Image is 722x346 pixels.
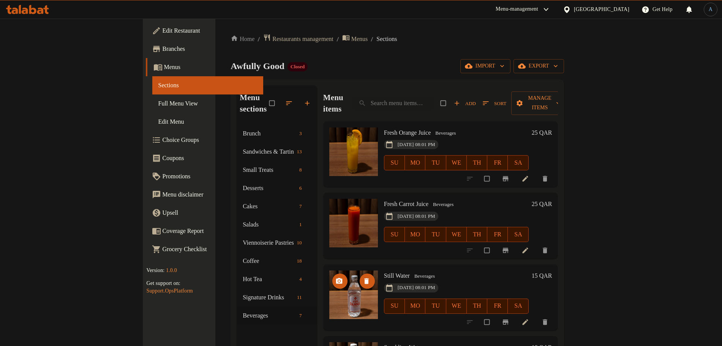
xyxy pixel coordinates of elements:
[294,293,305,302] div: items
[237,270,317,288] div: Hot Tea4
[425,155,446,170] button: TU
[296,130,305,137] span: 3
[446,299,467,314] button: WE
[147,280,180,286] span: Get support on:
[329,127,378,176] img: Fresh Orange Juice
[574,5,629,14] div: [GEOGRAPHIC_DATA]
[163,26,257,35] span: Edit Restaurant
[537,242,555,259] button: delete
[296,167,305,174] span: 8
[532,199,552,209] h6: 25 QAR
[329,199,378,247] img: Fresh Carrot Juice
[452,98,478,109] span: Add item
[337,35,339,44] li: /
[152,94,263,113] a: Full Menu View
[265,96,281,110] span: Select all sections
[467,155,487,170] button: TH
[329,271,378,319] img: Still Water
[263,34,333,44] a: Restaurants management
[428,300,443,311] span: TU
[163,44,257,53] span: Branches
[487,155,508,170] button: FR
[387,300,402,311] span: SU
[521,175,531,182] a: Edit menu item
[467,299,487,314] button: TH
[428,157,443,168] span: TU
[296,276,305,283] span: 4
[384,299,405,314] button: SU
[478,98,511,109] span: Sort items
[163,245,257,254] span: Grocery Checklist
[480,315,496,329] span: Select to update
[294,147,305,156] div: items
[521,318,531,326] a: Edit menu item
[360,274,375,289] button: delete image
[163,190,257,199] span: Menu disclaimer
[452,98,478,109] button: Add
[425,227,446,242] button: TU
[243,256,294,266] span: Coffee
[490,229,505,240] span: FR
[146,186,263,204] a: Menu disclaimer
[436,96,452,110] span: Select section
[508,299,528,314] button: SA
[384,272,410,279] span: Still Water
[243,184,296,193] span: Desserts
[296,129,305,138] div: items
[497,314,515,330] button: Branch-specific-item
[243,165,296,175] span: Small Treats
[243,202,296,211] div: Cakes
[384,155,405,170] button: SU
[237,307,317,325] div: Beverages7
[294,239,305,247] span: 10
[497,170,515,187] button: Branch-specific-item
[281,95,299,112] span: Sort sections
[146,222,263,240] a: Coverage Report
[517,94,562,113] span: Manage items
[395,213,438,220] span: [DATE] 08:01 PM
[387,229,402,240] span: SU
[237,161,317,179] div: Small Treats8
[508,155,528,170] button: SA
[296,203,305,210] span: 7
[384,227,405,242] button: SU
[428,229,443,240] span: TU
[288,62,308,71] div: Closed
[294,238,305,247] div: items
[146,22,263,40] a: Edit Restaurant
[497,242,515,259] button: Branch-specific-item
[405,227,425,242] button: MO
[376,35,397,44] span: Sections
[532,127,552,138] h6: 25 QAR
[408,300,422,311] span: MO
[387,157,402,168] span: SU
[430,200,457,209] span: Beverages
[449,229,464,240] span: WE
[467,227,487,242] button: TH
[432,129,459,138] span: Beverages
[408,229,422,240] span: MO
[405,155,425,170] button: MO
[296,165,305,175] div: items
[152,113,263,131] a: Edit Menu
[496,5,538,14] div: Menu-management
[537,314,555,330] button: delete
[513,59,564,73] button: export
[470,300,484,311] span: TH
[147,267,165,273] span: Version:
[508,227,528,242] button: SA
[294,256,305,266] div: items
[470,229,484,240] span: TH
[511,157,525,168] span: SA
[237,179,317,197] div: Desserts6
[237,288,317,307] div: Signature Drinks11
[231,34,564,44] nav: breadcrumb
[243,220,296,229] span: Salads
[146,167,263,186] a: Promotions
[158,117,257,126] span: Edit Menu
[490,300,505,311] span: FR
[480,243,496,258] span: Select to update
[296,311,305,320] div: items
[294,258,305,265] span: 18
[243,129,296,138] div: Brunch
